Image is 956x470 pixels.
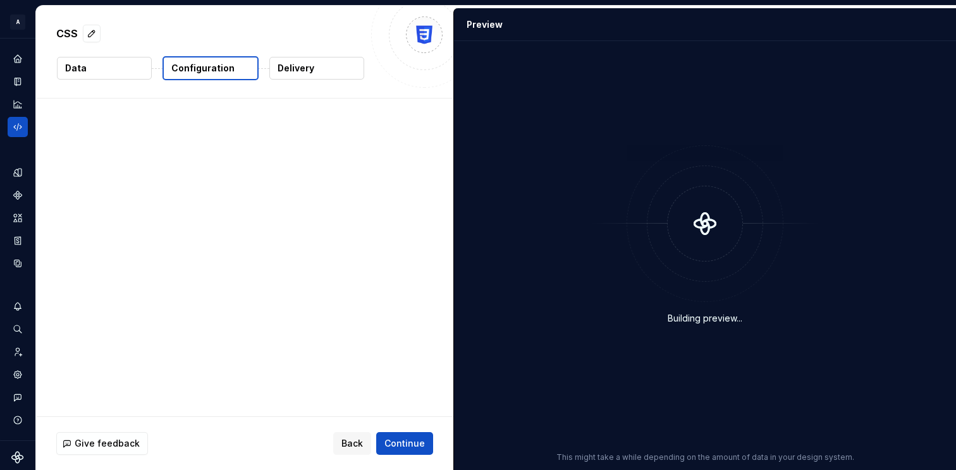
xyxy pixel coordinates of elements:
[269,57,364,80] button: Delivery
[333,432,371,455] button: Back
[8,365,28,385] a: Settings
[171,62,235,75] p: Configuration
[384,437,425,450] span: Continue
[376,432,433,455] button: Continue
[8,94,28,114] a: Analytics
[8,71,28,92] a: Documentation
[10,15,25,30] div: A
[56,432,148,455] button: Give feedback
[8,387,28,407] button: Contact support
[556,452,854,462] p: This might take a while depending on the amount of data in your design system.
[162,56,259,80] button: Configuration
[8,231,28,251] a: Storybook stories
[11,451,24,464] svg: Supernova Logo
[8,253,28,274] a: Data sources
[341,437,363,450] span: Back
[65,62,87,75] p: Data
[467,18,503,31] div: Preview
[57,57,152,80] button: Data
[8,185,28,205] a: Components
[278,62,314,75] p: Delivery
[8,117,28,137] a: Code automation
[75,437,140,450] span: Give feedback
[8,319,28,339] button: Search ⌘K
[8,162,28,183] a: Design tokens
[8,208,28,228] a: Assets
[8,296,28,316] button: Notifications
[668,312,742,325] div: Building preview...
[56,26,78,41] p: CSS
[8,342,28,362] a: Invite team
[8,49,28,69] a: Home
[3,8,33,35] button: A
